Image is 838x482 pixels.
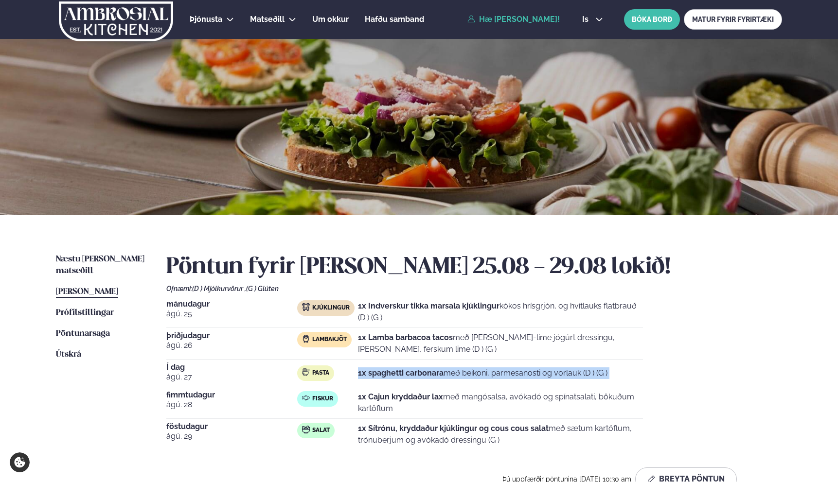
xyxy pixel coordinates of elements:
p: með mangósalsa, avókadó og spínatsalati, bökuðum kartöflum [358,391,643,414]
span: Pöntunarsaga [56,329,110,338]
img: Lamb.svg [302,335,310,343]
img: chicken.svg [302,303,310,311]
img: logo [58,1,174,41]
span: Næstu [PERSON_NAME] matseðill [56,255,144,275]
a: Matseðill [250,14,285,25]
strong: 1x Sítrónu, kryddaður kjúklingur og cous cous salat [358,424,549,433]
a: Næstu [PERSON_NAME] matseðill [56,254,147,277]
span: Í dag [166,363,297,371]
span: Hafðu samband [365,15,424,24]
a: Cookie settings [10,452,30,472]
span: Um okkur [312,15,349,24]
span: is [582,16,591,23]
img: fish.svg [302,394,310,402]
strong: 1x Indverskur tikka marsala kjúklingur [358,301,499,310]
span: Matseðill [250,15,285,24]
img: salad.svg [302,426,310,433]
span: mánudagur [166,300,297,308]
p: með beikoni, parmesanosti og vorlauk (D ) (G ) [358,367,607,379]
a: Um okkur [312,14,349,25]
a: Prófílstillingar [56,307,114,319]
a: Útskrá [56,349,81,361]
span: fimmtudagur [166,391,297,399]
strong: 1x spaghetti carbonara [358,368,444,378]
p: með [PERSON_NAME]-lime jógúrt dressingu, [PERSON_NAME], ferskum lime (D ) (G ) [358,332,643,355]
span: föstudagur [166,423,297,430]
p: með sætum kartöflum, trönuberjum og avókadó dressingu (G ) [358,423,643,446]
span: ágú. 28 [166,399,297,411]
img: pasta.svg [302,368,310,376]
span: (G ) Glúten [246,285,279,293]
span: Þjónusta [190,15,222,24]
span: (D ) Mjólkurvörur , [192,285,246,293]
span: ágú. 29 [166,430,297,442]
span: ágú. 25 [166,308,297,320]
strong: 1x Cajun kryddaður lax [358,392,443,401]
a: MATUR FYRIR FYRIRTÆKI [684,9,782,30]
span: þriðjudagur [166,332,297,340]
a: [PERSON_NAME] [56,286,118,298]
span: Prófílstillingar [56,309,114,317]
div: Ofnæmi: [166,285,782,293]
a: Pöntunarsaga [56,328,110,340]
a: Hæ [PERSON_NAME]! [467,15,560,24]
span: Salat [312,427,330,434]
a: Þjónusta [190,14,222,25]
span: Fiskur [312,395,333,403]
a: Hafðu samband [365,14,424,25]
span: Pasta [312,369,329,377]
span: [PERSON_NAME] [56,288,118,296]
p: kókos hrísgrjón, og hvítlauks flatbrauð (D ) (G ) [358,300,643,324]
strong: 1x Lamba barbacoa tacos [358,333,453,342]
span: Útskrá [56,350,81,359]
span: ágú. 26 [166,340,297,351]
span: Lambakjöt [312,336,347,344]
button: BÓKA BORÐ [624,9,680,30]
button: is [574,16,611,23]
span: ágú. 27 [166,371,297,383]
h2: Pöntun fyrir [PERSON_NAME] 25.08 - 29.08 lokið! [166,254,782,281]
span: Kjúklingur [312,304,350,312]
